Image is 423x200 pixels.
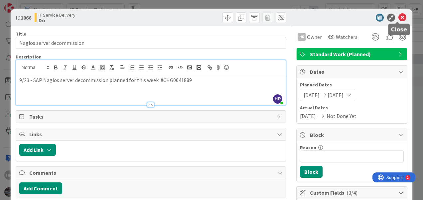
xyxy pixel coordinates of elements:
[19,182,62,194] button: Add Comment
[16,54,42,60] span: Description
[298,33,306,41] div: HR
[14,1,30,9] span: Support
[327,112,356,120] span: Not Done Yet
[300,145,316,150] label: Reason
[328,91,344,99] span: [DATE]
[310,131,395,139] span: Block
[39,12,75,18] span: IT Service Delivery
[273,94,282,104] span: HR
[16,31,26,37] label: Title
[391,26,407,33] h5: Close
[300,104,404,111] span: Actual Dates
[19,144,56,156] button: Add Link
[39,18,75,23] b: Do
[300,166,323,178] button: Block
[29,113,274,121] span: Tasks
[19,76,282,84] p: 9/23 - SAP Nagios server decommission planned for this week. #CHG0041889
[304,91,320,99] span: [DATE]
[21,14,31,21] b: 2066
[29,130,274,138] span: Links
[310,189,395,197] span: Custom Fields
[29,169,274,177] span: Comments
[307,33,322,41] span: Owner
[16,14,31,22] span: ID
[336,33,357,41] span: Watchers
[347,189,357,196] span: ( 3/4 )
[310,50,395,58] span: Standard Work (Planned)
[310,68,395,76] span: Dates
[16,37,286,49] input: type card name here...
[35,3,36,8] div: 2
[300,81,404,88] span: Planned Dates
[300,112,316,120] span: [DATE]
